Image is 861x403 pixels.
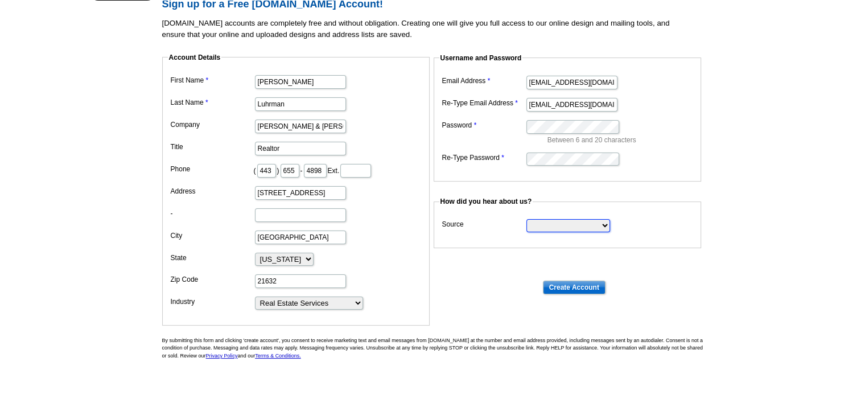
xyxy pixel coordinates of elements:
[171,120,254,130] label: Company
[171,297,254,307] label: Industry
[171,164,254,174] label: Phone
[255,353,301,359] a: Terms & Conditions.
[439,196,533,207] legend: How did you hear about us?
[171,231,254,241] label: City
[547,135,695,145] p: Between 6 and 20 characters
[442,76,525,86] label: Email Address
[442,153,525,163] label: Re-Type Password
[633,138,861,403] iframe: LiveChat chat widget
[442,120,525,130] label: Password
[162,18,708,40] p: [DOMAIN_NAME] accounts are completely free and without obligation. Creating one will give you ful...
[171,142,254,152] label: Title
[439,53,523,63] legend: Username and Password
[442,98,525,108] label: Re-Type Email Address
[171,208,254,219] label: -
[171,274,254,285] label: Zip Code
[171,75,254,85] label: First Name
[442,219,525,229] label: Source
[171,253,254,263] label: State
[206,353,238,359] a: Privacy Policy
[168,161,424,179] dd: ( ) - Ext.
[162,337,708,360] p: By submitting this form and clicking 'create account', you consent to receive marketing text and ...
[543,281,605,294] input: Create Account
[171,186,254,196] label: Address
[171,97,254,108] label: Last Name
[168,52,222,63] legend: Account Details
